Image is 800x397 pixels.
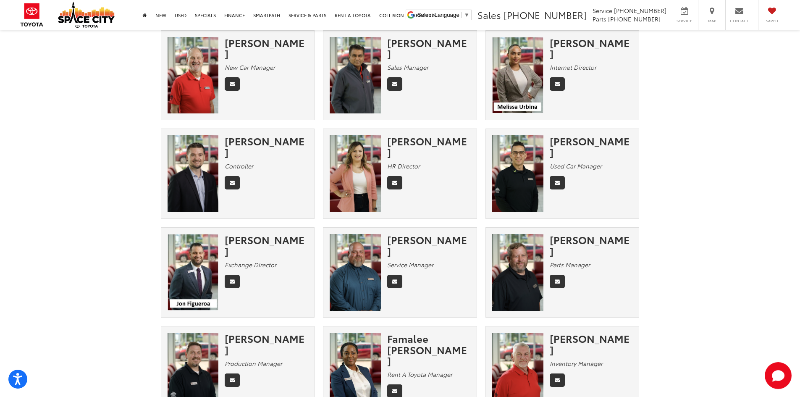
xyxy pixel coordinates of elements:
span: Service [675,18,694,24]
img: Jon Figueroa [168,234,219,310]
em: Used Car Manager [550,162,602,170]
a: Email [550,275,565,288]
a: Email [387,275,402,288]
span: Parts [593,15,606,23]
div: [PERSON_NAME] [387,234,470,256]
a: Email [225,176,240,189]
img: Floyd Greer [330,234,381,311]
span: Sales [477,8,501,21]
div: Famalee [PERSON_NAME] [387,333,470,366]
em: Sales Manager [387,63,428,71]
div: [PERSON_NAME] [550,333,633,355]
em: Rent A Toyota Manager [387,370,452,379]
span: Contact [730,18,749,24]
div: [PERSON_NAME] [550,234,633,256]
button: Toggle Chat Window [765,362,792,389]
img: Melissa Urbina [492,37,543,113]
img: Olivia Ellenberger [330,135,381,212]
span: Map [703,18,721,24]
div: [PERSON_NAME] [225,135,308,158]
em: Exchange Director [225,260,276,269]
span: [PHONE_NUMBER] [614,6,666,15]
a: Email [550,176,565,189]
img: Space City Toyota [58,2,115,28]
em: Internet Director [550,63,596,71]
span: ▼ [464,12,470,18]
div: [PERSON_NAME] [225,37,308,59]
em: Production Manager [225,359,282,368]
div: [PERSON_NAME] [550,37,633,59]
img: Scott Bullis [168,135,219,212]
span: [PHONE_NUMBER] [504,8,587,21]
em: Parts Manager [550,260,590,269]
a: Email [550,77,565,91]
a: Email [387,176,402,189]
div: [PERSON_NAME] [225,234,308,256]
div: [PERSON_NAME] [387,37,470,59]
em: Controller [225,162,253,170]
em: HR Director [387,162,420,170]
div: [PERSON_NAME] [225,333,308,355]
span: Service [593,6,612,15]
img: Wade Landry [492,234,543,311]
img: Candelario Perez [492,135,543,212]
a: Select Language​ [417,12,470,18]
span: [PHONE_NUMBER] [608,15,661,23]
img: David Hardy [168,37,219,114]
a: Email [225,77,240,91]
svg: Start Chat [765,362,792,389]
em: New Car Manager [225,63,275,71]
a: Email [225,275,240,288]
div: [PERSON_NAME] [387,135,470,158]
span: Saved [763,18,781,24]
em: Inventory Manager [550,359,603,368]
a: Email [550,373,565,387]
div: [PERSON_NAME] [550,135,633,158]
img: Oz Ali [330,37,381,114]
span: Select Language [417,12,459,18]
em: Service Manager [387,260,433,269]
a: Email [387,77,402,91]
a: Email [225,373,240,387]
